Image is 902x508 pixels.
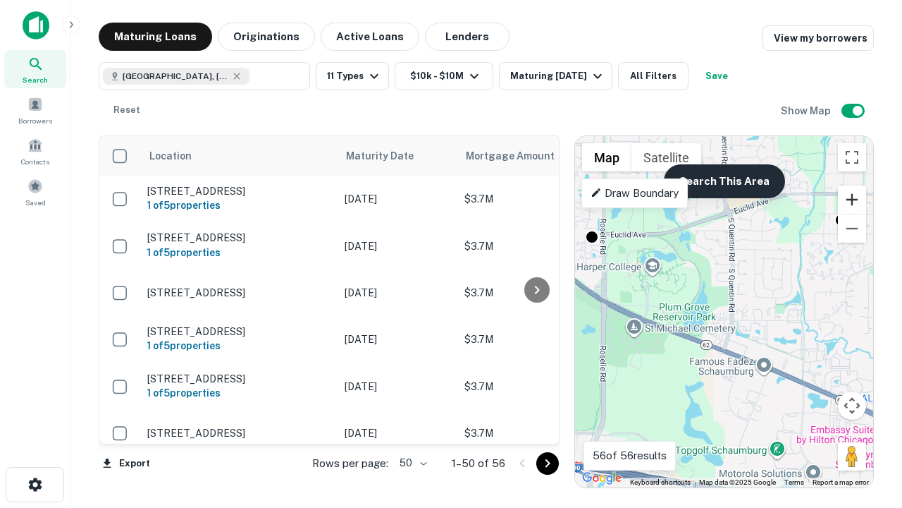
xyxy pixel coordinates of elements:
p: [DATE] [345,425,450,441]
button: Lenders [425,23,509,51]
img: Google [579,469,625,488]
div: 0 0 [575,136,873,488]
span: Maturity Date [346,147,432,164]
p: 1–50 of 56 [452,455,505,472]
button: Originations [218,23,315,51]
p: [DATE] [345,332,450,347]
button: Active Loans [321,23,419,51]
img: capitalize-icon.png [23,11,49,40]
p: [STREET_ADDRESS] [147,325,330,338]
th: Maturity Date [338,136,457,176]
h6: Show Map [781,103,833,119]
h6: 1 of 5 properties [147,338,330,353]
span: Contacts [21,156,49,167]
p: [STREET_ADDRESS] [147,231,330,244]
button: All Filters [618,62,688,90]
a: Borrowers [4,91,66,129]
h6: 1 of 5 properties [147,198,330,213]
a: Search [4,50,66,88]
span: Location [149,147,192,164]
span: [GEOGRAPHIC_DATA], [GEOGRAPHIC_DATA] [123,70,228,83]
button: Drag Pegman onto the map to open Street View [838,442,866,471]
p: [DATE] [345,285,450,301]
h6: 1 of 5 properties [147,245,330,260]
button: Export [99,453,154,474]
h6: 1 of 5 properties [147,385,330,401]
p: $3.7M [464,425,605,441]
th: Mortgage Amount [457,136,612,176]
span: Borrowers [18,115,52,126]
p: Draw Boundary [591,185,679,202]
button: Search This Area [664,164,785,198]
p: [STREET_ADDRESS] [147,286,330,299]
button: $10k - $10M [395,62,493,90]
a: Contacts [4,132,66,170]
p: [DATE] [345,379,450,394]
span: Map data ©2025 Google [699,478,776,486]
button: Zoom out [838,214,866,243]
p: $3.7M [464,238,605,254]
button: Maturing Loans [99,23,212,51]
p: $3.7M [464,285,605,301]
button: Show satellite imagery [631,143,701,171]
a: Saved [4,173,66,211]
button: Save your search to get updates of matches that match your search criteria. [694,62,739,90]
p: [DATE] [345,191,450,207]
a: Open this area in Google Maps (opens a new window) [579,469,625,488]
button: Go to next page [536,452,559,475]
p: [STREET_ADDRESS] [147,185,330,198]
button: Maturing [DATE] [499,62,612,90]
span: Mortgage Amount [466,147,573,164]
a: Terms (opens in new tab) [784,478,804,486]
span: Search [23,74,48,85]
iframe: Chat Widget [832,350,902,418]
button: 11 Types [316,62,389,90]
button: Zoom in [838,186,866,214]
span: Saved [25,197,46,208]
button: Reset [104,96,149,124]
p: $3.7M [464,332,605,347]
p: [DATE] [345,238,450,254]
p: $3.7M [464,191,605,207]
a: Report a map error [813,478,869,486]
p: $3.7M [464,379,605,394]
button: Keyboard shortcuts [630,478,691,488]
p: 56 of 56 results [593,447,667,464]
a: View my borrowers [762,25,874,51]
p: [STREET_ADDRESS] [147,427,330,440]
button: Toggle fullscreen view [838,143,866,171]
p: Rows per page: [312,455,388,472]
button: Show street map [582,143,631,171]
div: 50 [394,453,429,473]
th: Location [140,136,338,176]
p: [STREET_ADDRESS] [147,373,330,385]
div: Maturing [DATE] [510,68,606,85]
